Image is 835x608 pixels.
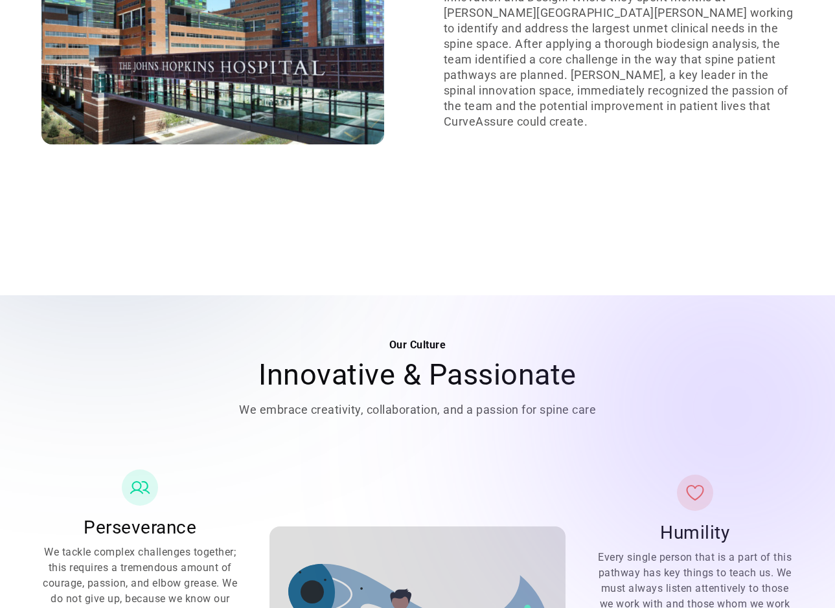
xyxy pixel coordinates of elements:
h2: Innovative & Passionate [239,358,596,392]
h3: Perseverance [41,516,238,539]
div: Our Culture [239,337,596,353]
h3: Humility [597,521,794,545]
p: We embrace creativity, collaboration, and a passion for spine care [239,402,596,418]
